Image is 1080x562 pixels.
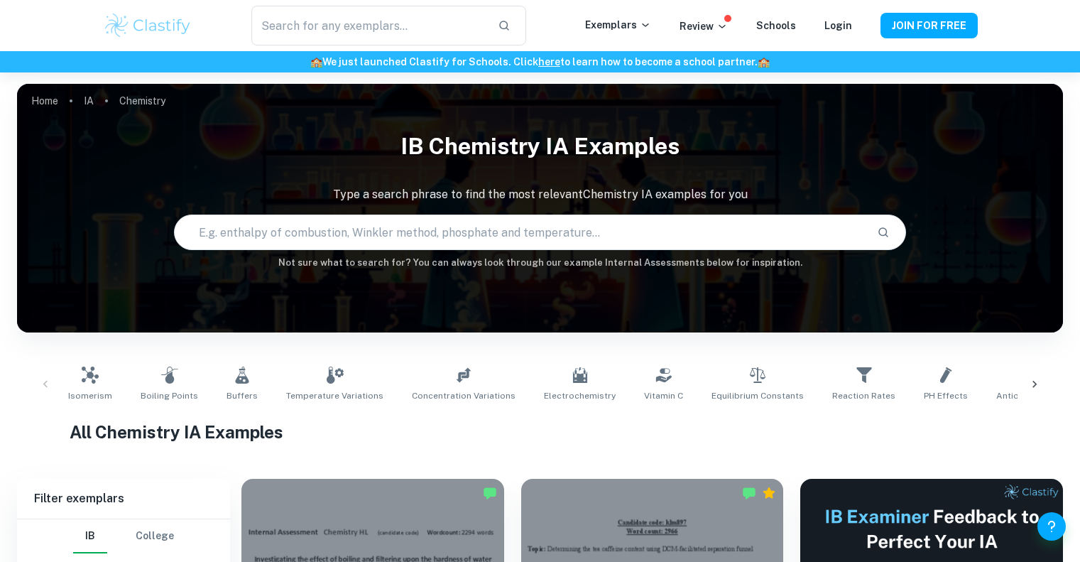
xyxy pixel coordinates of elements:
p: Type a search phrase to find the most relevant Chemistry IA examples for you [17,186,1063,203]
img: Clastify logo [103,11,193,40]
span: Boiling Points [141,389,198,402]
h1: All Chemistry IA Examples [70,419,1011,445]
img: Marked [742,486,756,500]
a: here [538,56,560,67]
h6: Not sure what to search for? You can always look through our example Internal Assessments below f... [17,256,1063,270]
span: Electrochemistry [544,389,616,402]
button: Help and Feedback [1037,512,1066,541]
span: Concentration Variations [412,389,516,402]
a: IA [84,91,94,111]
p: Exemplars [585,17,651,33]
input: Search for any exemplars... [251,6,486,45]
img: Marked [483,486,497,500]
span: Temperature Variations [286,389,383,402]
a: Login [824,20,852,31]
div: Filter type choice [73,519,174,553]
button: IB [73,519,107,553]
span: pH Effects [924,389,968,402]
h1: IB Chemistry IA examples [17,124,1063,169]
button: Search [871,220,895,244]
p: Review [680,18,728,34]
button: College [136,519,174,553]
div: Premium [762,486,776,500]
p: Chemistry [119,93,165,109]
span: Vitamin C [644,389,683,402]
h6: We just launched Clastify for Schools. Click to learn how to become a school partner. [3,54,1077,70]
button: JOIN FOR FREE [880,13,978,38]
span: Buffers [227,389,258,402]
a: Home [31,91,58,111]
span: Isomerism [68,389,112,402]
input: E.g. enthalpy of combustion, Winkler method, phosphate and temperature... [175,212,866,252]
a: Schools [756,20,796,31]
span: 🏫 [310,56,322,67]
span: 🏫 [758,56,770,67]
h6: Filter exemplars [17,479,230,519]
span: Reaction Rates [832,389,895,402]
span: Equilibrium Constants [711,389,804,402]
